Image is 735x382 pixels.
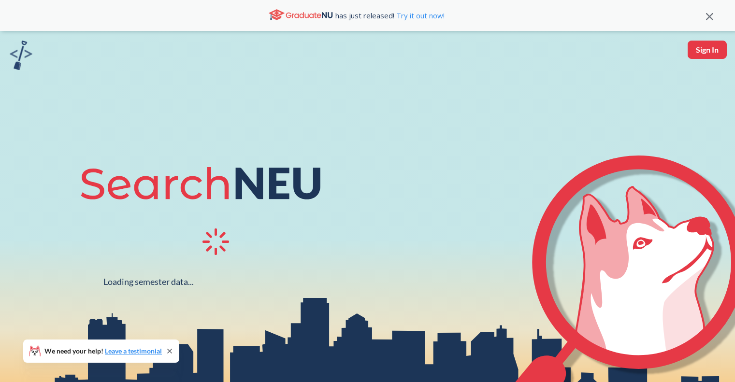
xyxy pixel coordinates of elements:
[10,41,32,70] img: sandbox logo
[105,347,162,355] a: Leave a testimonial
[103,276,194,287] div: Loading semester data...
[394,11,445,20] a: Try it out now!
[44,348,162,354] span: We need your help!
[10,41,32,73] a: sandbox logo
[688,41,727,59] button: Sign In
[335,10,445,21] span: has just released!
